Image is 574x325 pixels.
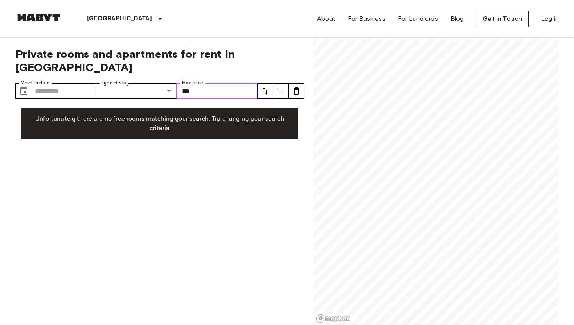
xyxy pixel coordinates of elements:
[28,114,292,133] p: Unfortunately there are no free rooms matching your search. Try changing your search criteria
[541,14,559,23] a: Log in
[317,14,335,23] a: About
[257,83,273,99] button: tune
[15,47,304,74] span: Private rooms and apartments for rent in [GEOGRAPHIC_DATA]
[21,80,50,86] label: Move-in date
[348,14,385,23] a: For Business
[182,80,203,86] label: Max price
[476,11,529,27] a: Get in Touch
[102,80,129,86] label: Type of stay
[273,83,289,99] button: tune
[87,14,152,23] p: [GEOGRAPHIC_DATA]
[316,314,350,323] a: Mapbox logo
[289,83,304,99] button: tune
[16,83,32,99] button: Choose date
[398,14,438,23] a: For Landlords
[451,14,464,23] a: Blog
[15,14,62,21] img: Habyt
